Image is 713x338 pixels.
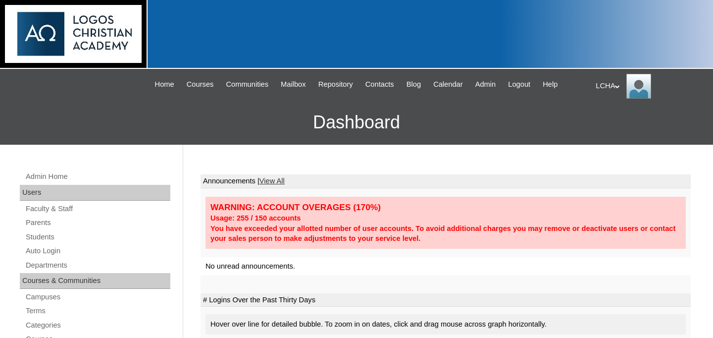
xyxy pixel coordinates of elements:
[187,79,214,90] span: Courses
[5,100,708,145] h3: Dashboard
[221,79,273,90] a: Communities
[538,79,562,90] a: Help
[25,245,170,257] a: Auto Login
[318,79,353,90] span: Repository
[201,293,691,307] td: # Logins Over the Past Thirty Days
[210,202,681,213] div: WARNING: ACCOUNT OVERAGES (170%)
[470,79,501,90] a: Admin
[402,79,426,90] a: Blog
[360,79,399,90] a: Contacts
[25,319,170,332] a: Categories
[503,79,535,90] a: Logout
[276,79,311,90] a: Mailbox
[210,214,301,222] strong: Usage: 255 / 150 accounts
[25,170,170,183] a: Admin Home
[407,79,421,90] span: Blog
[25,291,170,303] a: Campuses
[201,174,691,188] td: Announcements |
[313,79,358,90] a: Repository
[155,79,174,90] span: Home
[281,79,306,90] span: Mailbox
[428,79,467,90] a: Calendar
[25,217,170,229] a: Parents
[205,314,686,335] div: Hover over line for detailed bubble. To zoom in on dates, click and drag mouse across graph horiz...
[433,79,462,90] span: Calendar
[25,231,170,243] a: Students
[365,79,394,90] span: Contacts
[475,79,496,90] span: Admin
[20,185,170,201] div: Users
[25,305,170,317] a: Terms
[259,177,285,185] a: View All
[543,79,558,90] span: Help
[25,203,170,215] a: Faculty & Staff
[20,273,170,289] div: Courses & Communities
[508,79,530,90] span: Logout
[210,224,681,244] div: You have exceeded your allotted number of user accounts. To avoid additional charges you may remo...
[150,79,179,90] a: Home
[182,79,219,90] a: Courses
[25,259,170,272] a: Departments
[201,257,691,276] td: No unread announcements.
[596,74,703,99] div: LCHA
[626,74,651,99] img: LCHA Admin
[5,5,142,63] img: logo-white.png
[226,79,268,90] span: Communities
